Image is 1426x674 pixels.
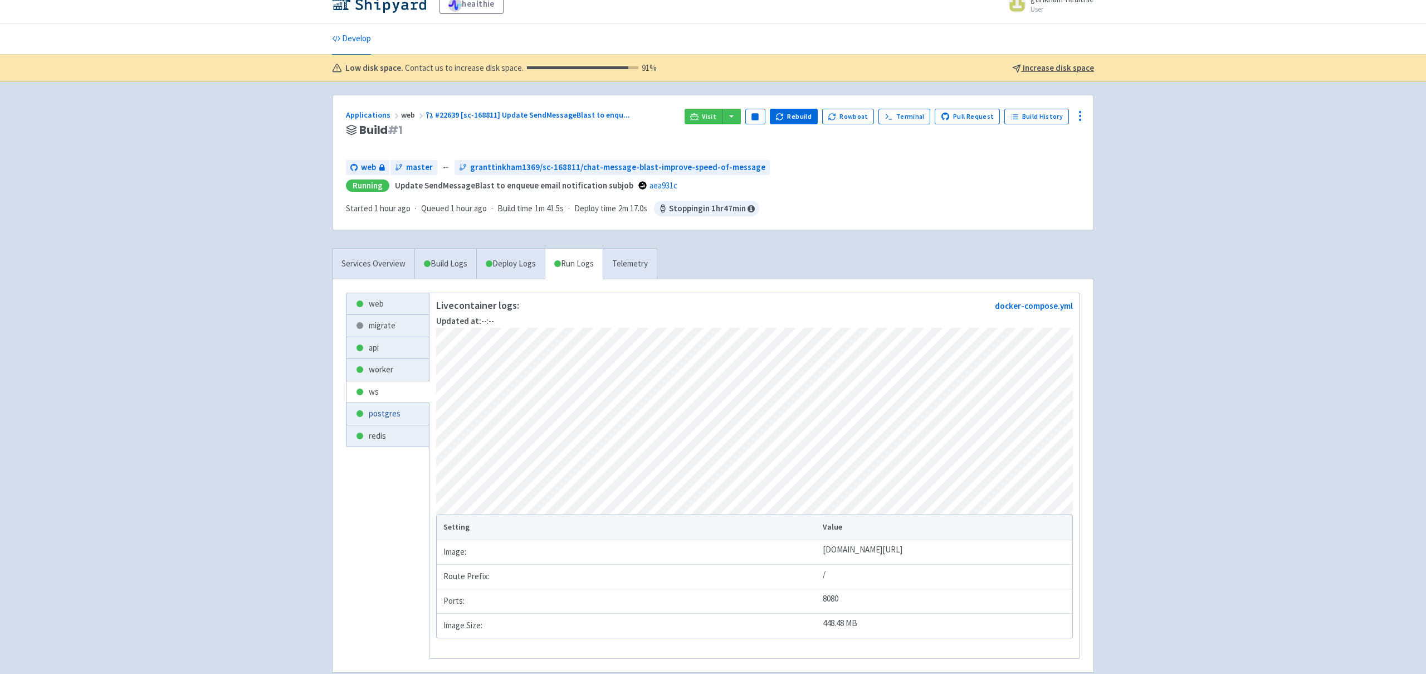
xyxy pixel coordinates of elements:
[470,161,765,174] span: granttinkham1369/sc-168811/chat-message-blast-improve-speed-of-message
[437,589,819,613] td: Ports:
[390,160,437,175] a: master
[455,160,770,175] a: granttinkham1369/sc-168811/chat-message-blast-improve-speed-of-message
[359,124,403,137] span: Build
[618,202,647,215] span: 2m 17.0s
[346,337,429,359] a: api
[346,293,429,315] a: web
[421,203,487,214] span: Queued
[574,202,616,215] span: Deploy time
[1023,62,1094,73] u: Increase disk space
[388,122,403,138] span: # 1
[535,202,564,215] span: 1m 41.5s
[1004,109,1069,124] a: Build History
[437,613,819,638] td: Image Size:
[819,515,1072,540] th: Value
[346,201,759,216] div: · · ·
[346,110,401,120] a: Applications
[685,109,722,124] a: Visit
[437,564,819,589] td: Route Prefix:
[401,110,426,120] span: web
[649,180,677,191] a: aea931c
[1031,6,1094,13] small: User
[451,203,487,214] time: 1 hour ago
[878,109,930,124] a: Terminal
[333,249,414,279] a: Services Overview
[702,112,716,121] span: Visit
[374,203,411,214] time: 1 hour ago
[436,300,519,311] p: Live container logs:
[442,161,450,174] span: ←
[819,613,1072,638] td: 448.48 MB
[770,109,818,124] button: Rebuild
[346,403,429,425] a: postgres
[395,180,633,191] strong: Update SendMessageBlast to enqueue email notification subjob
[435,110,630,120] span: #22639 [sc-168811] Update SendMessageBlast to enqu ...
[361,161,376,174] span: web
[346,381,429,403] a: ws
[819,564,1072,589] td: /
[436,316,494,326] span: --:--
[426,110,632,120] a: #22639 [sc-168811] Update SendMessageBlast to enqu...
[346,203,411,214] span: Started
[822,109,875,124] button: Rowboat
[346,180,389,192] div: Running
[345,62,403,75] b: Low disk space.
[346,359,429,381] a: worker
[406,161,433,174] span: master
[995,300,1073,311] a: docker-compose.yml
[346,160,389,175] a: web
[819,589,1072,613] td: 8080
[415,249,476,279] a: Build Logs
[819,540,1072,564] td: [DOMAIN_NAME][URL]
[346,315,429,337] a: migrate
[527,62,657,75] div: 91 %
[437,515,819,540] th: Setting
[935,109,1000,124] a: Pull Request
[497,202,533,215] span: Build time
[603,249,657,279] a: Telemetry
[745,109,765,124] button: Pause
[476,249,545,279] a: Deploy Logs
[654,201,759,216] span: Stopping in 1 hr 47 min
[545,249,603,279] a: Run Logs
[405,62,657,75] span: Contact us to increase disk space.
[436,316,481,326] strong: Updated at:
[346,425,429,447] a: redis
[437,540,819,564] td: Image:
[332,23,371,55] a: Develop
